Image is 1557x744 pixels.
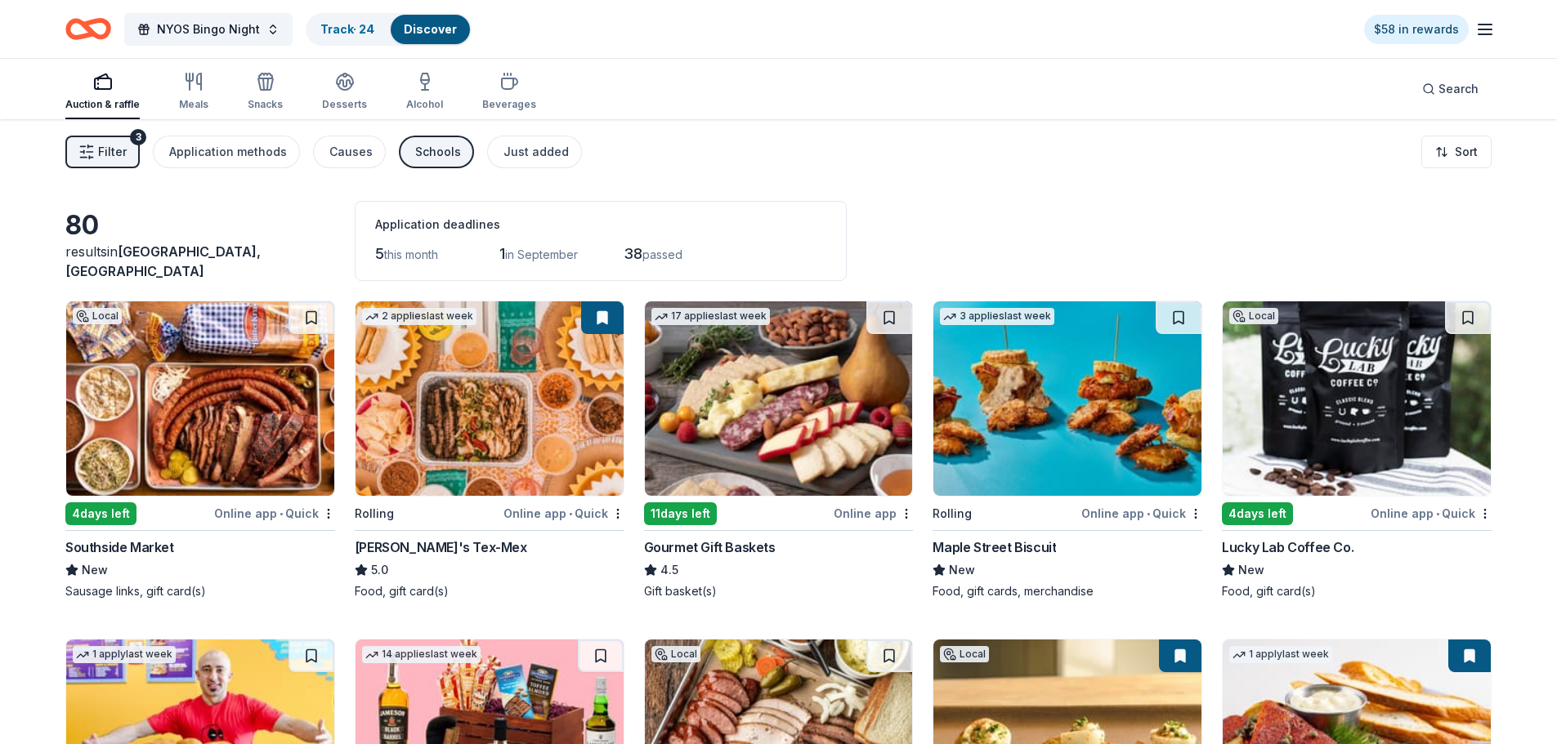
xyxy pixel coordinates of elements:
a: Image for Chuy's Tex-Mex2 applieslast weekRollingOnline app•Quick[PERSON_NAME]'s Tex-Mex5.0Food, ... [355,301,624,599]
span: 5 [375,245,384,262]
div: 1 apply last week [73,646,176,663]
a: Image for Maple Street Biscuit3 applieslast weekRollingOnline app•QuickMaple Street BiscuitNewFoo... [933,301,1202,599]
div: Local [1229,308,1278,324]
div: Local [73,308,122,324]
div: 1 apply last week [1229,646,1332,663]
img: Image for Southside Market [66,301,334,496]
div: results [65,242,335,281]
div: Food, gift card(s) [355,583,624,599]
div: Causes [329,142,373,162]
button: Beverages [482,65,536,119]
button: Track· 24Discover [306,13,472,46]
button: Meals [179,65,208,119]
div: Sausage links, gift card(s) [65,583,335,599]
div: Lucky Lab Coffee Co. [1222,537,1353,557]
div: Maple Street Biscuit [933,537,1056,557]
button: Desserts [322,65,367,119]
div: Application deadlines [375,215,826,234]
div: Auction & raffle [65,98,140,111]
div: Gourmet Gift Baskets [644,537,776,557]
div: 80 [65,209,335,242]
a: Track· 24 [320,22,374,36]
div: 14 applies last week [362,646,481,663]
img: Image for Chuy's Tex-Mex [356,301,624,496]
span: New [949,560,975,580]
div: 11 days left [644,502,717,525]
span: this month [384,247,438,261]
a: Image for Gourmet Gift Baskets17 applieslast week11days leftOnline appGourmet Gift Baskets4.5Gift... [644,301,914,599]
div: Food, gift cards, merchandise [933,583,1202,599]
span: in September [505,247,578,261]
div: Alcohol [406,98,443,111]
button: NYOS Bingo Night [124,13,293,46]
img: Image for Gourmet Gift Baskets [645,301,913,496]
div: Local [651,646,700,662]
div: Online app Quick [214,503,335,523]
div: 2 applies last week [362,308,476,325]
a: Discover [404,22,457,36]
span: 1 [499,245,505,262]
span: New [1238,560,1264,580]
div: 4 days left [1222,502,1293,525]
div: Online app [834,503,913,523]
img: Image for Maple Street Biscuit [933,301,1201,496]
div: Meals [179,98,208,111]
span: [GEOGRAPHIC_DATA], [GEOGRAPHIC_DATA] [65,243,261,279]
div: Online app Quick [1081,503,1202,523]
div: Beverages [482,98,536,111]
div: Southside Market [65,537,174,557]
span: • [569,507,572,520]
button: Snacks [248,65,283,119]
div: 3 applies last week [940,308,1054,325]
div: Just added [503,142,569,162]
div: Local [940,646,989,662]
span: in [65,243,261,279]
span: passed [642,247,682,261]
div: 3 [130,129,146,145]
span: 5.0 [371,560,388,580]
button: Causes [313,136,386,168]
span: New [82,560,108,580]
div: Rolling [355,504,394,523]
button: Filter3 [65,136,140,168]
div: 4 days left [65,502,136,525]
div: Food, gift card(s) [1222,583,1492,599]
span: 4.5 [660,560,678,580]
span: 38 [624,245,642,262]
span: Search [1438,79,1479,99]
div: [PERSON_NAME]'s Tex-Mex [355,537,527,557]
a: $58 in rewards [1364,15,1469,44]
div: Online app Quick [1371,503,1492,523]
button: Schools [399,136,474,168]
button: Alcohol [406,65,443,119]
div: Desserts [322,98,367,111]
a: Image for Southside MarketLocal4days leftOnline app•QuickSouthside MarketNewSausage links, gift c... [65,301,335,599]
div: Schools [415,142,461,162]
a: Home [65,10,111,48]
button: Application methods [153,136,300,168]
button: Just added [487,136,582,168]
button: Search [1409,73,1492,105]
span: Sort [1455,142,1478,162]
div: Rolling [933,504,972,523]
span: • [280,507,283,520]
a: Image for Lucky Lab Coffee Co.Local4days leftOnline app•QuickLucky Lab Coffee Co.NewFood, gift ca... [1222,301,1492,599]
span: • [1436,507,1439,520]
button: Sort [1421,136,1492,168]
div: Snacks [248,98,283,111]
div: Gift basket(s) [644,583,914,599]
div: Online app Quick [503,503,624,523]
button: Auction & raffle [65,65,140,119]
div: 17 applies last week [651,308,770,325]
img: Image for Lucky Lab Coffee Co. [1223,301,1491,496]
span: Filter [98,142,127,162]
span: • [1147,507,1150,520]
div: Application methods [169,142,287,162]
span: NYOS Bingo Night [157,20,260,39]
